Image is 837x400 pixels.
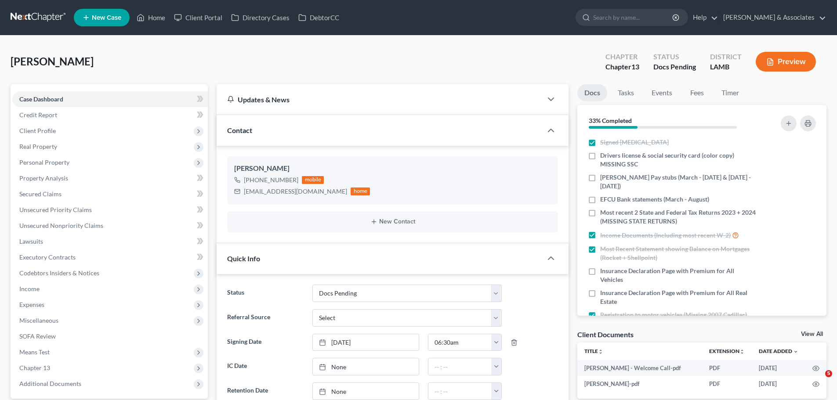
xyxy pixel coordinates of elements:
[759,348,798,354] a: Date Added expand_more
[577,330,634,339] div: Client Documents
[351,187,370,195] div: home
[19,380,81,387] span: Additional Documents
[12,234,208,249] a: Lawsuits
[428,334,492,351] input: -- : --
[19,253,76,261] span: Executory Contracts
[19,317,58,324] span: Miscellaneous
[600,245,757,262] span: Most Recent Statement showing Balance on Mortgages (Rocket + Shellpoint)
[12,107,208,123] a: Credit Report
[589,117,632,124] strong: 33% Completed
[19,111,57,119] span: Credit Report
[313,383,419,400] a: None
[227,126,252,134] span: Contact
[19,159,69,166] span: Personal Property
[600,267,757,284] span: Insurance Declaration Page with Premium for All Vehicles
[19,332,56,340] span: SOFA Review
[223,382,308,400] label: Retention Date
[302,176,324,184] div: mobile
[825,370,832,377] span: 5
[600,195,709,204] span: EFCU Bank statements (March - August)
[702,376,752,392] td: PDF
[752,376,805,392] td: [DATE]
[19,301,44,308] span: Expenses
[600,288,757,306] span: Insurance Declaration Page with Premium for All Real Estate
[19,285,40,292] span: Income
[688,10,718,25] a: Help
[223,358,308,375] label: IC Date
[605,62,639,72] div: Chapter
[793,349,798,354] i: expand_more
[801,331,823,337] a: View All
[12,186,208,202] a: Secured Claims
[313,334,419,351] a: [DATE]
[577,84,607,101] a: Docs
[702,360,752,376] td: PDF
[12,91,208,107] a: Case Dashboard
[19,143,57,150] span: Real Property
[577,376,702,392] td: [PERSON_NAME]-pdf
[19,174,68,182] span: Property Analysis
[19,348,50,356] span: Means Test
[584,348,603,354] a: Titleunfold_more
[227,10,294,25] a: Directory Cases
[12,202,208,218] a: Unsecured Priority Claims
[593,9,674,25] input: Search by name...
[428,358,492,375] input: -- : --
[132,10,170,25] a: Home
[19,222,103,229] span: Unsecured Nonpriority Claims
[710,52,742,62] div: District
[807,370,828,391] iframe: Intercom live chat
[605,52,639,62] div: Chapter
[234,218,551,225] button: New Contact
[577,360,702,376] td: [PERSON_NAME] - Welcome Call-pdf
[598,349,603,354] i: unfold_more
[600,310,747,319] span: Registration to motor vehicles (Missing 2007 Cadillac)
[227,95,532,104] div: Updates & News
[714,84,746,101] a: Timer
[92,14,121,21] span: New Case
[653,52,696,62] div: Status
[294,10,344,25] a: DebtorCC
[19,364,50,371] span: Chapter 13
[653,62,696,72] div: Docs Pending
[223,334,308,351] label: Signing Date
[12,218,208,234] a: Unsecured Nonpriority Claims
[244,187,347,196] div: [EMAIL_ADDRESS][DOMAIN_NAME]
[719,10,826,25] a: [PERSON_NAME] & Associates
[244,176,298,184] div: [PHONE_NUMBER]
[428,383,492,400] input: -- : --
[12,328,208,344] a: SOFA Review
[709,348,745,354] a: Extensionunfold_more
[227,254,260,263] span: Quick Info
[631,62,639,71] span: 13
[12,170,208,186] a: Property Analysis
[756,52,816,72] button: Preview
[600,151,757,169] span: Drivers license & social security card (color copy) MISSING SSC
[600,231,731,240] span: Income Documents (Including most recent W-2)
[600,138,669,147] span: Signed [MEDICAL_DATA]
[11,55,94,68] span: [PERSON_NAME]
[752,360,805,376] td: [DATE]
[19,206,92,213] span: Unsecured Priority Claims
[12,249,208,265] a: Executory Contracts
[683,84,711,101] a: Fees
[223,285,308,302] label: Status
[600,173,757,191] span: [PERSON_NAME] Pay stubs (March - [DATE] & [DATE] - [DATE])
[19,269,99,277] span: Codebtors Insiders & Notices
[313,358,419,375] a: None
[645,84,679,101] a: Events
[19,238,43,245] span: Lawsuits
[739,349,745,354] i: unfold_more
[19,190,62,198] span: Secured Claims
[710,62,742,72] div: LAMB
[600,208,757,226] span: Most recent 2 State and Federal Tax Returns 2023 + 2024 (MISSING STATE RETURNS)
[19,127,56,134] span: Client Profile
[223,309,308,327] label: Referral Source
[611,84,641,101] a: Tasks
[234,163,551,174] div: [PERSON_NAME]
[19,95,63,103] span: Case Dashboard
[170,10,227,25] a: Client Portal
